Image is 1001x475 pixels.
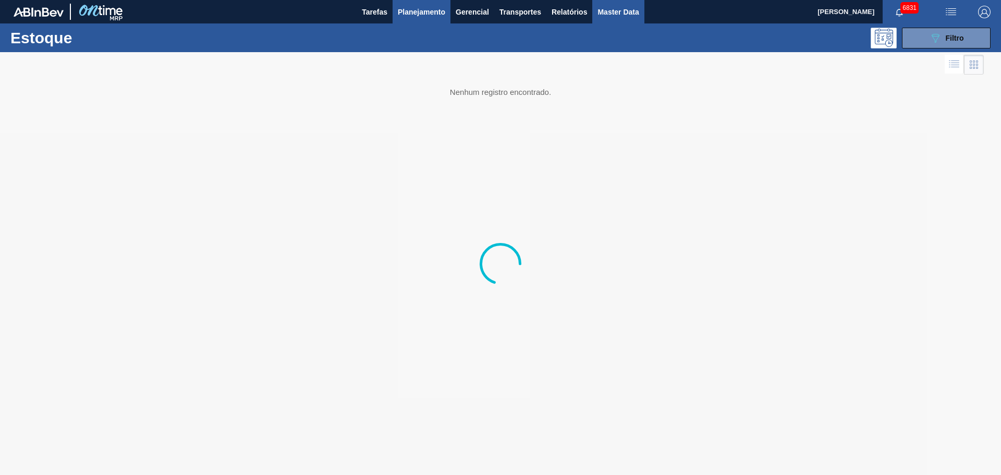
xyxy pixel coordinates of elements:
[398,6,445,18] span: Planejamento
[499,6,541,18] span: Transportes
[14,7,64,17] img: TNhmsLtSVTkK8tSr43FrP2fwEKptu5GPRR3wAAAABJRU5ErkJggg==
[597,6,639,18] span: Master Data
[945,6,957,18] img: userActions
[883,5,916,19] button: Notificações
[552,6,587,18] span: Relatórios
[10,32,166,44] h1: Estoque
[362,6,387,18] span: Tarefas
[946,34,964,42] span: Filtro
[456,6,489,18] span: Gerencial
[978,6,991,18] img: Logout
[902,28,991,48] button: Filtro
[900,2,919,14] span: 6831
[871,28,897,48] div: Pogramando: nenhum usuário selecionado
